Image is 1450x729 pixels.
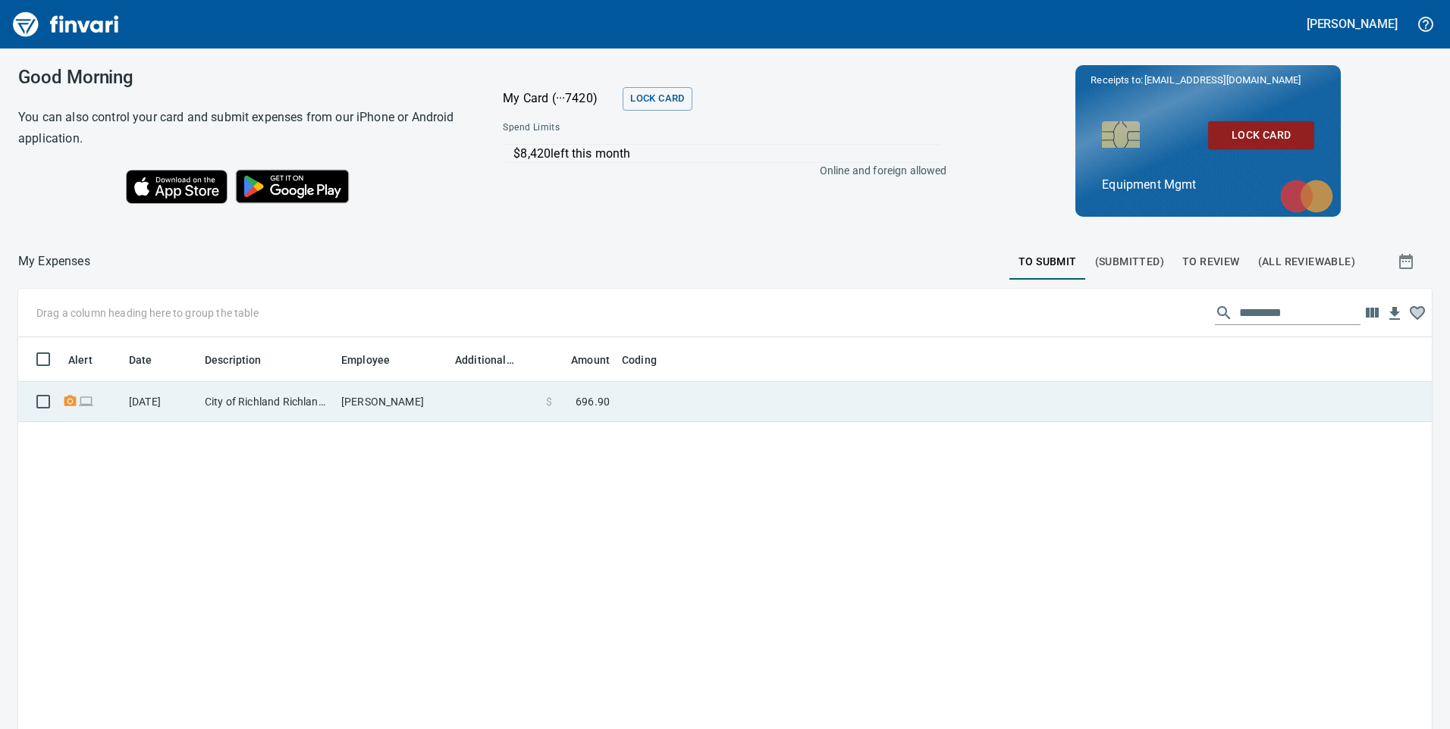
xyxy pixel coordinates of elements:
[571,351,610,369] span: Amount
[68,351,93,369] span: Alert
[1208,121,1314,149] button: Lock Card
[123,382,199,422] td: [DATE]
[62,396,78,406] span: Receipt Required
[78,396,94,406] span: Online transaction
[1258,252,1355,271] span: (All Reviewable)
[1220,126,1302,145] span: Lock Card
[503,89,617,108] p: My Card (···7420)
[18,107,465,149] h6: You can also control your card and submit expenses from our iPhone or Android application.
[491,163,946,178] p: Online and foreign allowed
[630,90,684,108] span: Lock Card
[228,161,358,211] img: Get it on Google Play
[1018,252,1077,271] span: To Submit
[199,382,335,422] td: City of Richland Richland [GEOGRAPHIC_DATA]
[205,351,281,369] span: Description
[622,351,657,369] span: Coding
[205,351,262,369] span: Description
[546,394,552,409] span: $
[1383,243,1432,280] button: Show transactions within a particular date range
[1383,302,1406,325] button: Download Table
[1406,302,1429,324] button: Column choices favorited. Click to reset to default
[335,382,449,422] td: [PERSON_NAME]
[129,351,172,369] span: Date
[455,351,534,369] span: Additional Reviewer
[503,120,752,136] span: Spend Limits
[341,351,390,369] span: Employee
[68,351,112,369] span: Alert
[622,351,676,369] span: Coding
[1361,302,1383,324] button: Choose columns to display
[9,6,123,42] img: Finvari
[1102,176,1314,194] p: Equipment Mgmt
[36,305,259,321] p: Drag a column heading here to group the table
[129,351,152,369] span: Date
[1307,16,1398,32] h5: [PERSON_NAME]
[551,351,610,369] span: Amount
[623,87,692,111] button: Lock Card
[18,67,465,88] h3: Good Morning
[341,351,410,369] span: Employee
[1273,172,1341,221] img: mastercard.svg
[18,252,90,271] nav: breadcrumb
[513,145,939,163] p: $8,420 left this month
[18,252,90,271] p: My Expenses
[455,351,514,369] span: Additional Reviewer
[576,394,610,409] span: 696.90
[1091,73,1326,88] p: Receipts to:
[1095,252,1164,271] span: (Submitted)
[126,170,228,204] img: Download on the App Store
[1182,252,1240,271] span: To Review
[1303,12,1401,36] button: [PERSON_NAME]
[1143,73,1302,87] span: [EMAIL_ADDRESS][DOMAIN_NAME]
